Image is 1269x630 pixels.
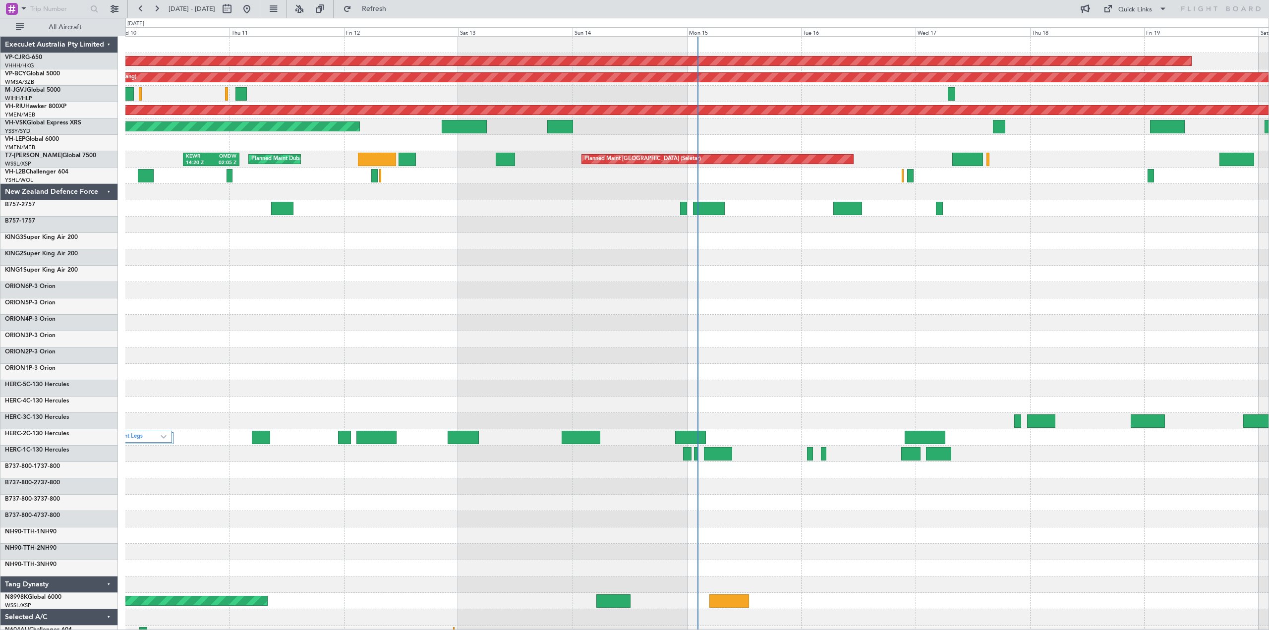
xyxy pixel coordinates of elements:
a: WMSA/SZB [5,78,34,86]
span: HERC-4 [5,398,26,404]
div: 02:05 Z [211,160,236,167]
span: M-JGVJ [5,87,27,93]
a: NH90-TTH-1NH90 [5,529,57,535]
a: KING3Super King Air 200 [5,234,78,240]
img: arrow-gray.svg [161,435,167,439]
span: VH-VSK [5,120,27,126]
span: VP-BCY [5,71,26,77]
span: B737-800-1 [5,463,37,469]
a: ORION4P-3 Orion [5,316,56,322]
span: ORION2 [5,349,29,355]
div: KEWR [186,153,211,160]
a: YSHL/WOL [5,176,33,184]
span: ORION4 [5,316,29,322]
span: NH90-TTH-1 [5,529,40,535]
a: ORION2P-3 Orion [5,349,56,355]
a: VP-BCYGlobal 5000 [5,71,60,77]
div: Planned Maint Dubai (Al Maktoum Intl) [251,152,349,167]
a: B737-800-2737-800 [5,480,60,486]
div: Sat 13 [458,27,573,36]
div: Thu 18 [1030,27,1145,36]
button: All Aircraft [11,19,108,35]
a: M-JGVJGlobal 5000 [5,87,60,93]
span: HERC-3 [5,414,26,420]
a: ORION3P-3 Orion [5,333,56,339]
span: ORION1 [5,365,29,371]
a: HERC-1C-130 Hercules [5,447,69,453]
a: YMEN/MEB [5,111,35,118]
div: Tue 16 [801,27,916,36]
a: YMEN/MEB [5,144,35,151]
span: ORION6 [5,284,29,289]
div: Wed 17 [916,27,1030,36]
span: B737-800-2 [5,480,37,486]
a: VH-LEPGlobal 6000 [5,136,59,142]
a: HERC-5C-130 Hercules [5,382,69,388]
span: VH-RIU [5,104,25,110]
a: HERC-2C-130 Hercules [5,431,69,437]
span: B757-1 [5,218,25,224]
a: KING1Super King Air 200 [5,267,78,273]
button: Quick Links [1098,1,1172,17]
a: B737-800-4737-800 [5,513,60,518]
span: Refresh [353,5,395,12]
a: HERC-3C-130 Hercules [5,414,69,420]
div: Wed 10 [115,27,230,36]
a: KING2Super King Air 200 [5,251,78,257]
span: T7-[PERSON_NAME] [5,153,62,159]
a: T7-[PERSON_NAME]Global 7500 [5,153,96,159]
span: B737-800-4 [5,513,37,518]
span: All Aircraft [26,24,105,31]
a: B757-2757 [5,202,35,208]
span: NH90-TTH-3 [5,562,40,568]
span: VP-CJR [5,55,25,60]
span: KING1 [5,267,23,273]
span: NH90-TTH-2 [5,545,40,551]
a: B737-800-1737-800 [5,463,60,469]
a: B737-800-3737-800 [5,496,60,502]
span: ORION3 [5,333,29,339]
div: Fri 12 [344,27,459,36]
span: HERC-1 [5,447,26,453]
label: 4 Flight Legs [110,433,161,441]
a: WSSL/XSP [5,602,31,609]
div: Quick Links [1118,5,1152,15]
span: VH-LEP [5,136,25,142]
div: OMDW [211,153,236,160]
a: VHHH/HKG [5,62,34,69]
div: Thu 11 [230,27,344,36]
a: NH90-TTH-3NH90 [5,562,57,568]
div: [DATE] [127,20,144,28]
a: YSSY/SYD [5,127,30,135]
span: HERC-5 [5,382,26,388]
a: VH-RIUHawker 800XP [5,104,66,110]
div: Planned Maint [GEOGRAPHIC_DATA] (Seletar) [584,152,701,167]
span: [DATE] - [DATE] [169,4,215,13]
span: B737-800-3 [5,496,37,502]
a: HERC-4C-130 Hercules [5,398,69,404]
div: 14:20 Z [186,160,211,167]
a: WSSL/XSP [5,160,31,168]
a: VP-CJRG-650 [5,55,42,60]
a: ORION5P-3 Orion [5,300,56,306]
div: Sun 14 [573,27,687,36]
button: Refresh [339,1,398,17]
a: ORION6P-3 Orion [5,284,56,289]
a: ORION1P-3 Orion [5,365,56,371]
span: HERC-2 [5,431,26,437]
span: ORION5 [5,300,29,306]
span: KING3 [5,234,23,240]
span: VH-L2B [5,169,26,175]
span: N8998K [5,594,28,600]
div: Fri 19 [1144,27,1259,36]
span: B757-2 [5,202,25,208]
a: B757-1757 [5,218,35,224]
div: Mon 15 [687,27,802,36]
a: VH-VSKGlobal Express XRS [5,120,81,126]
a: VH-L2BChallenger 604 [5,169,68,175]
a: N8998KGlobal 6000 [5,594,61,600]
input: Trip Number [30,1,87,16]
span: KING2 [5,251,23,257]
a: WIHH/HLP [5,95,32,102]
a: NH90-TTH-2NH90 [5,545,57,551]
